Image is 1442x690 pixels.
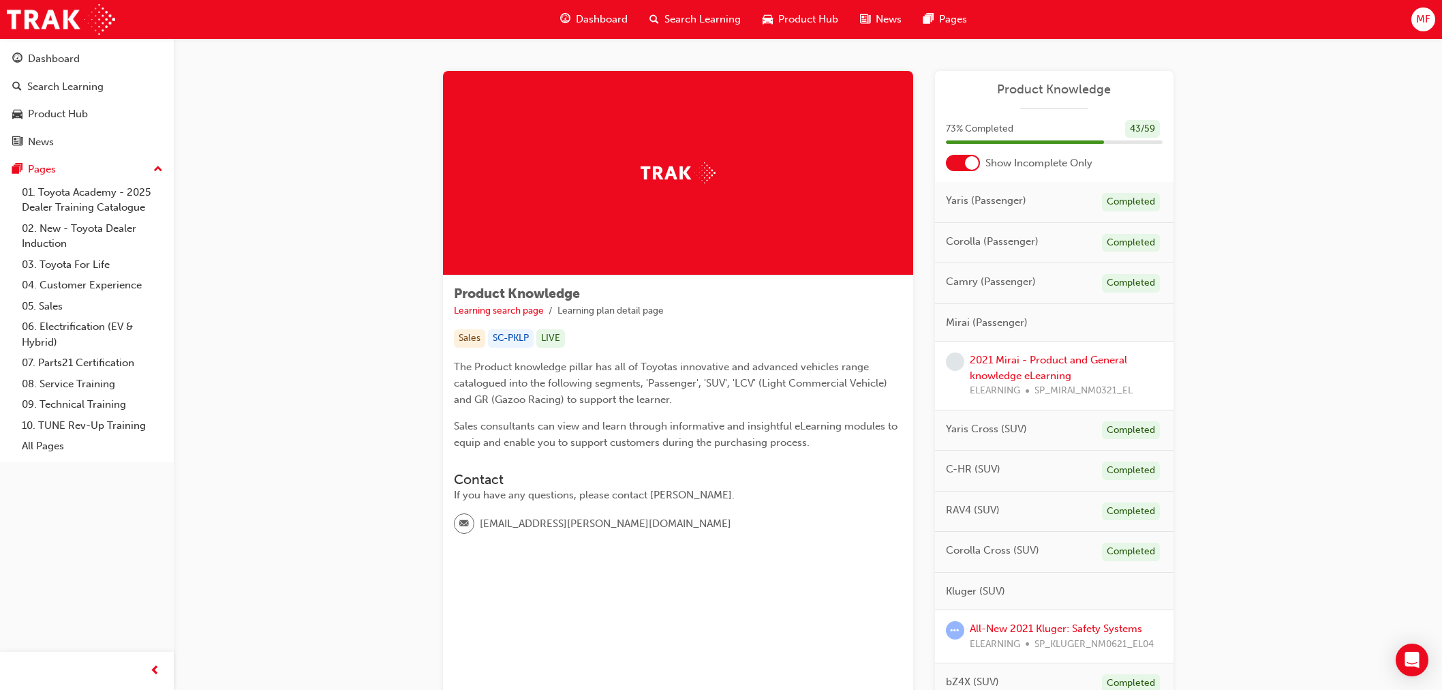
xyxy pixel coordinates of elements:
span: guage-icon [560,11,570,28]
span: pages-icon [923,11,934,28]
span: Yaris Cross (SUV) [946,421,1027,437]
div: 43 / 59 [1125,120,1160,138]
span: learningRecordVerb_ATTEMPT-icon [946,621,964,640]
span: prev-icon [150,663,160,680]
span: ELEARNING [970,383,1020,399]
a: Search Learning [5,74,168,100]
div: Open Intercom Messenger [1396,644,1428,676]
div: Pages [28,162,56,177]
div: Search Learning [27,79,104,95]
span: Product Hub [778,12,838,27]
span: guage-icon [12,53,22,65]
span: learningRecordVerb_NONE-icon [946,352,964,371]
span: Product Knowledge [454,286,580,301]
span: 73 % Completed [946,121,1013,137]
h3: Contact [454,472,902,487]
span: Kluger (SUV) [946,584,1005,599]
span: car-icon [763,11,773,28]
span: Search Learning [664,12,741,27]
button: Pages [5,157,168,182]
span: MF [1416,12,1430,27]
button: DashboardSearch LearningProduct HubNews [5,44,168,157]
a: News [5,130,168,155]
span: News [876,12,902,27]
a: news-iconNews [849,5,912,33]
a: guage-iconDashboard [549,5,639,33]
span: [EMAIL_ADDRESS][PERSON_NAME][DOMAIN_NAME] [480,516,731,532]
a: 01. Toyota Academy - 2025 Dealer Training Catalogue [16,182,168,218]
div: Completed [1102,462,1160,480]
div: News [28,134,54,150]
a: 02. New - Toyota Dealer Induction [16,218,168,254]
div: Product Hub [28,106,88,122]
a: 10. TUNE Rev-Up Training [16,415,168,436]
span: SP_KLUGER_NM0621_EL04 [1034,637,1154,652]
a: pages-iconPages [912,5,978,33]
span: Pages [939,12,967,27]
span: pages-icon [12,164,22,176]
a: Product Hub [5,102,168,127]
a: 05. Sales [16,296,168,317]
img: Trak [641,162,716,183]
a: Product Knowledge [946,82,1163,97]
a: All Pages [16,436,168,457]
span: email-icon [459,515,469,533]
span: search-icon [649,11,659,28]
a: 09. Technical Training [16,394,168,415]
span: search-icon [12,81,22,93]
a: 08. Service Training [16,374,168,395]
div: Completed [1102,543,1160,561]
div: Sales [454,329,485,348]
a: Learning search page [454,305,544,316]
span: The Product knowledge pillar has all of Toyotas innovative and advanced vehicles range catalogued... [454,361,890,406]
span: news-icon [860,11,870,28]
span: car-icon [12,108,22,121]
div: Completed [1102,274,1160,292]
a: All-New 2021 Kluger: Safety Systems [970,622,1142,635]
div: Completed [1102,193,1160,211]
div: Completed [1102,421,1160,440]
li: Learning plan detail page [557,303,664,319]
img: Trak [7,4,115,35]
span: RAV4 (SUV) [946,502,1000,518]
span: Corolla Cross (SUV) [946,543,1039,558]
a: 07. Parts21 Certification [16,352,168,374]
span: bZ4X (SUV) [946,674,999,690]
a: 06. Electrification (EV & Hybrid) [16,316,168,352]
a: car-iconProduct Hub [752,5,849,33]
span: Dashboard [576,12,628,27]
span: news-icon [12,136,22,149]
span: Camry (Passenger) [946,274,1036,290]
a: 04. Customer Experience [16,275,168,296]
a: search-iconSearch Learning [639,5,752,33]
span: ELEARNING [970,637,1020,652]
div: SC-PKLP [488,329,534,348]
span: C-HR (SUV) [946,462,1000,477]
button: MF [1411,7,1435,31]
span: Mirai (Passenger) [946,315,1028,331]
span: SP_MIRAI_NM0321_EL [1034,383,1133,399]
span: up-icon [153,161,163,179]
span: Yaris (Passenger) [946,193,1026,209]
span: Sales consultants can view and learn through informative and insightful eLearning modules to equi... [454,420,900,449]
span: Corolla (Passenger) [946,234,1039,250]
div: Completed [1102,502,1160,521]
a: Dashboard [5,46,168,72]
a: 03. Toyota For Life [16,254,168,275]
a: 2021 Mirai - Product and General knowledge eLearning [970,354,1127,382]
span: Show Incomplete Only [985,155,1092,171]
div: Completed [1102,234,1160,252]
div: If you have any questions, please contact [PERSON_NAME]. [454,487,902,503]
div: LIVE [536,329,565,348]
div: Dashboard [28,51,80,67]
